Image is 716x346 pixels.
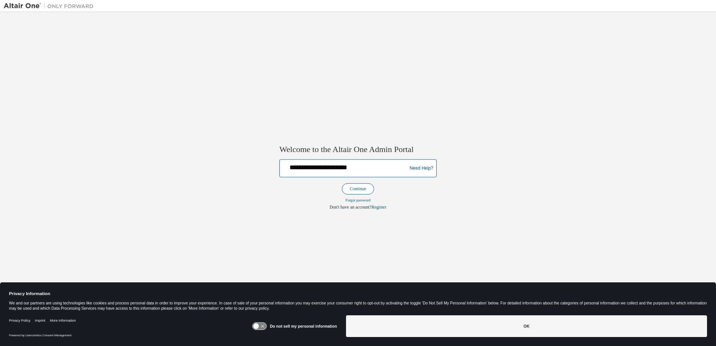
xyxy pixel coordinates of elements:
[4,2,97,10] img: Altair One
[342,183,374,195] button: Continue
[279,144,437,155] h2: Welcome to the Altair One Admin Portal
[371,205,386,210] a: Register
[346,198,371,203] a: Forgot password
[330,205,371,210] span: Don't have an account?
